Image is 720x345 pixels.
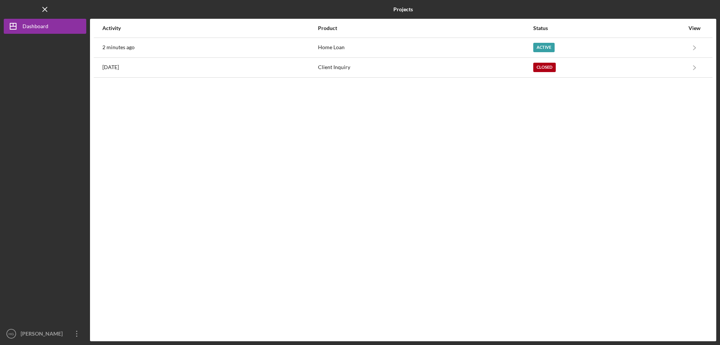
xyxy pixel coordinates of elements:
button: HG[PERSON_NAME] [4,326,86,341]
div: Client Inquiry [318,58,533,77]
div: Closed [533,63,556,72]
time: 2025-08-21 17:36 [102,44,135,50]
div: Product [318,25,533,31]
b: Projects [393,6,413,12]
div: Dashboard [22,19,48,36]
div: Status [533,25,684,31]
div: [PERSON_NAME] [19,326,67,343]
text: HG [9,332,14,336]
div: Active [533,43,555,52]
div: Activity [102,25,317,31]
time: 2025-06-24 21:09 [102,64,119,70]
div: Home Loan [318,38,533,57]
div: View [685,25,704,31]
button: Dashboard [4,19,86,34]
